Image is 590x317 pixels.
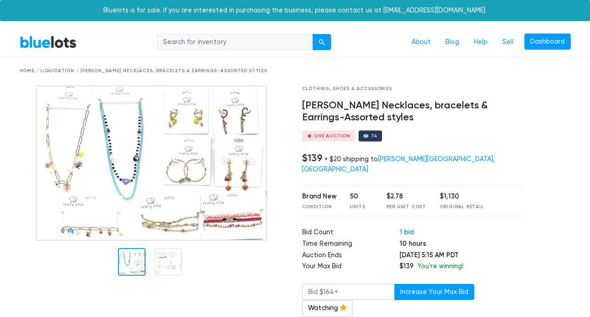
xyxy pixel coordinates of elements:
[315,134,351,138] div: Live Auction
[302,250,399,262] td: Auction Ends
[387,192,426,202] div: $2.78
[466,34,495,51] a: Help
[302,239,399,250] td: Time Remaining
[157,34,313,51] input: Search for inventory
[404,34,438,51] a: About
[302,192,337,202] div: Brand New
[302,300,353,317] a: Watching
[438,34,466,51] a: Blog
[302,227,399,239] td: Bid Count
[20,35,77,49] a: BlueLots
[350,192,373,202] div: 50
[399,228,414,236] a: 1 bid
[440,192,484,202] div: $1,130
[371,134,377,138] div: 74
[524,34,571,50] a: Dashboard
[399,250,523,262] td: [DATE] 5:15 AM PDT
[399,261,523,273] td: $139
[440,204,484,210] div: Original Retail
[20,68,571,74] div: Home / Liquidation / [PERSON_NAME] Necklaces, bracelets & Earrings-Assorted styles
[399,239,523,250] td: 10 hours
[36,85,267,241] img: 3f60396d-1630-4a56-88b7-32e1f3c7f0a0-1754660081.png
[495,34,521,51] a: Sell
[387,204,426,210] div: Per Unit Cost
[302,155,495,173] a: [PERSON_NAME][GEOGRAPHIC_DATA], [GEOGRAPHIC_DATA]
[302,100,524,124] h4: [PERSON_NAME] Necklaces, bracelets & Earrings-Assorted styles
[302,155,495,173] div: + $20 shipping to
[417,262,463,270] span: You're winning!
[302,204,337,210] div: Condition
[302,284,395,300] input: Bid $164+
[394,284,474,300] button: Increase Your Max Bid
[302,261,399,273] td: Your Max Bid
[302,152,322,164] h4: $139
[302,85,524,92] div: Clothing, Shoes & Accessories
[350,204,373,210] div: Units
